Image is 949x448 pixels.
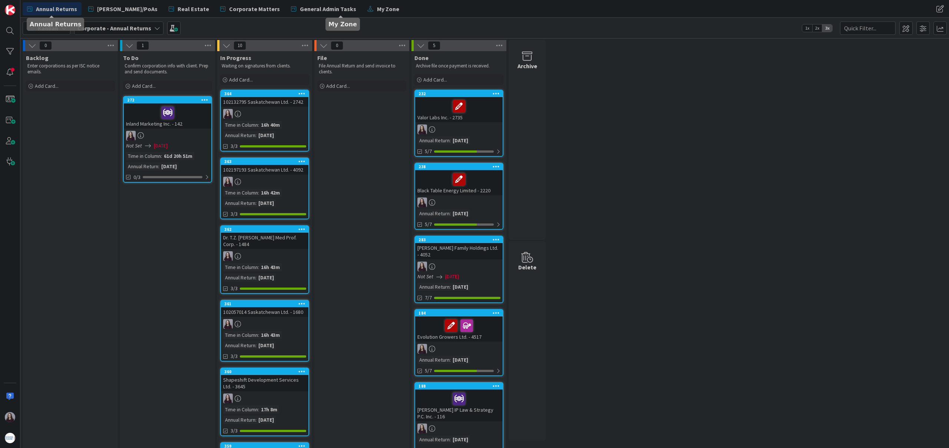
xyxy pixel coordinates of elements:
[221,307,308,317] div: 102057014 Saskatchewan Ltd. - 1680
[450,435,451,444] span: :
[77,24,151,32] b: Corporate - Annual Returns
[425,220,432,228] span: 5/7
[419,91,503,96] div: 232
[97,4,158,13] span: [PERSON_NAME]/PoAs
[255,341,257,349] span: :
[415,310,503,342] div: 184Evolution Growers Ltd. - 4517
[126,142,142,149] i: Not Set
[126,131,136,140] img: BC
[417,125,427,134] img: BC
[223,251,233,261] img: BC
[415,344,503,354] div: BC
[123,54,139,62] span: To Do
[221,109,308,119] div: BC
[224,369,308,374] div: 360
[415,125,503,134] div: BC
[133,173,140,181] span: 0/3
[221,90,308,97] div: 364
[223,131,255,139] div: Annual Return
[840,21,896,35] input: Quick Filter...
[158,162,159,170] span: :
[224,91,308,96] div: 364
[223,177,233,186] img: BC
[229,76,253,83] span: Add Card...
[518,263,536,272] div: Delete
[255,273,257,282] span: :
[445,273,459,281] span: [DATE]
[363,2,404,16] a: My Zone
[221,233,308,249] div: Dr. T.Z. [PERSON_NAME] Med Prof. Corp. - 1484
[220,54,251,62] span: In Progress
[425,294,432,302] span: 7/7
[287,2,361,16] a: General Admin Tasks
[328,21,357,28] h5: My Zone
[178,4,209,13] span: Real Estate
[415,236,503,243] div: 283
[231,427,238,435] span: 3/3
[414,309,503,376] a: 184Evolution Growers Ltd. - 4517BCAnnual Return:[DATE]5/7
[258,121,259,129] span: :
[419,164,503,169] div: 238
[257,273,276,282] div: [DATE]
[223,273,255,282] div: Annual Return
[220,90,309,152] a: 364102132795 Saskatchewan Ltd. - 2742BCTime in Column:16h 40mAnnual Return:[DATE]3/3
[221,226,308,249] div: 362Dr. T.Z. [PERSON_NAME] Med Prof. Corp. - 1484
[416,63,502,69] p: Archive file once payment is received.
[417,273,433,280] i: Not Set
[417,209,450,218] div: Annual Return
[415,262,503,271] div: BC
[257,416,276,424] div: [DATE]
[259,121,282,129] div: 16h 40m
[221,177,308,186] div: BC
[319,63,405,75] p: File Annual Return and send invoice to clients.
[450,136,451,145] span: :
[231,210,238,218] span: 3/3
[414,54,429,62] span: Done
[415,424,503,433] div: BC
[326,83,350,89] span: Add Card...
[415,163,503,195] div: 238Black Table Energy Limited - 2220
[35,83,59,89] span: Add Card...
[124,97,211,129] div: 272Inland Marketing Inc. - 142
[255,416,257,424] span: :
[30,21,81,28] h5: Annual Returns
[136,41,149,50] span: 1
[518,62,537,70] div: Archive
[423,76,447,83] span: Add Card...
[257,131,276,139] div: [DATE]
[221,375,308,391] div: Shapeshift Development Services Ltd. - 3645
[451,356,470,364] div: [DATE]
[221,226,308,233] div: 362
[417,435,450,444] div: Annual Return
[415,170,503,195] div: Black Table Energy Limited - 2220
[127,97,211,103] div: 272
[231,285,238,292] span: 3/3
[451,283,470,291] div: [DATE]
[417,198,427,207] img: BC
[258,331,259,339] span: :
[415,243,503,259] div: [PERSON_NAME] Family Holdings Ltd. - 4052
[417,262,427,271] img: BC
[414,90,503,157] a: 232Valor Labs Inc. - 2735BCAnnual Return:[DATE]5/7
[223,121,258,129] div: Time in Column
[221,319,308,329] div: BC
[428,41,440,50] span: 5
[126,162,158,170] div: Annual Return
[23,2,82,16] a: Annual Returns
[223,199,255,207] div: Annual Return
[126,152,161,160] div: Time in Column
[221,301,308,317] div: 361102057014 Saskatchewan Ltd. - 1680
[259,263,282,271] div: 16h 43m
[425,147,432,155] span: 5/7
[259,331,282,339] div: 16h 43m
[162,152,194,160] div: 61d 20h 51m
[231,352,238,360] span: 3/3
[257,199,276,207] div: [DATE]
[26,54,49,62] span: Backlog
[221,165,308,175] div: 102197193 Saskatchewan Ltd. - 4092
[300,4,356,13] span: General Admin Tasks
[223,405,258,414] div: Time in Column
[415,90,503,97] div: 232
[415,383,503,421] div: 188[PERSON_NAME] IP Law & Strategy P.C. Inc. - 116
[124,103,211,129] div: Inland Marketing Inc. - 142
